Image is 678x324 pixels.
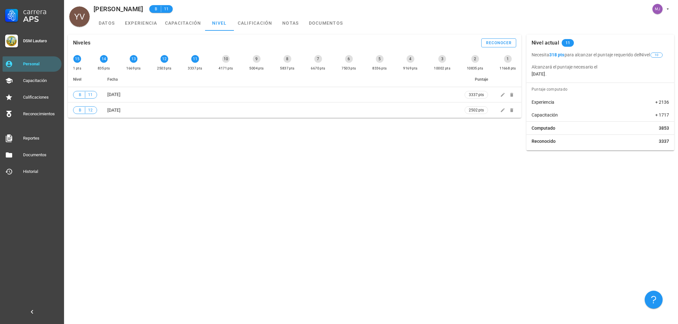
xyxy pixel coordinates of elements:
[655,53,658,57] span: 10
[342,65,356,72] div: 7503 pts
[23,8,59,15] div: Carrera
[88,92,93,98] span: 11
[655,112,669,118] span: + 1717
[276,15,305,31] a: notas
[481,38,516,47] button: reconocer
[188,65,202,72] div: 3337 pts
[234,15,276,31] a: calificación
[532,51,669,58] p: Necesita para alcanzar el puntaje requerido del
[23,78,59,83] div: Capacitación
[77,107,82,113] span: B
[23,152,59,158] div: Documentos
[566,39,570,47] span: 11
[280,65,294,72] div: 5837 pts
[102,72,459,87] th: Fecha
[471,55,479,63] div: 2
[107,77,118,82] span: Fecha
[438,55,446,63] div: 3
[69,6,90,27] div: avatar
[469,107,484,113] span: 2502 pts
[403,65,418,72] div: 9169 pts
[73,35,90,51] div: Niveles
[407,55,414,63] div: 4
[314,55,322,63] div: 7
[23,15,59,23] div: APS
[73,55,81,63] div: 15
[74,6,85,27] span: YV
[311,65,325,72] div: 6670 pts
[23,61,59,67] div: Personal
[532,99,554,105] span: Experiencia
[3,56,62,72] a: Personal
[3,164,62,179] a: Historial
[475,77,488,82] span: Puntaje
[107,108,120,113] span: [DATE]
[68,72,102,87] th: Nivel
[205,15,234,31] a: nivel
[532,71,545,77] b: [DATE]
[161,55,168,63] div: 12
[434,65,451,72] div: 10002 pts
[640,52,663,57] span: Nivel
[98,65,110,72] div: 835 pts
[504,55,512,63] div: 1
[3,131,62,146] a: Reportes
[126,65,141,72] div: 1669 pts
[659,138,669,144] span: 3337
[77,92,82,98] span: B
[532,63,669,77] p: Alcanzará el puntaje necesario el .
[73,77,81,82] span: Nivel
[92,15,121,31] a: datos
[486,41,512,45] div: reconocer
[500,65,516,72] div: 11668 pts
[73,65,81,72] div: 1 pts
[253,55,260,63] div: 9
[3,90,62,105] a: Calificaciones
[3,73,62,88] a: Capacitación
[284,55,291,63] div: 8
[164,6,169,12] span: 11
[23,95,59,100] div: Calificaciones
[88,107,93,113] span: 12
[121,15,161,31] a: experiencia
[249,65,264,72] div: 5004 pts
[532,125,555,131] span: Computado
[467,65,484,72] div: 10835 pts
[659,125,669,131] span: 3853
[655,99,669,105] span: + 2136
[549,52,565,57] b: 318 pts
[100,55,108,63] div: 14
[107,92,120,97] span: [DATE]
[219,65,233,72] div: 4171 pts
[23,111,59,117] div: Reconocimientos
[532,35,559,51] div: Nivel actual
[130,55,137,63] div: 13
[345,55,353,63] div: 6
[376,55,384,63] div: 5
[3,147,62,163] a: Documentos
[153,6,158,12] span: B
[532,138,556,144] span: Reconocido
[23,38,59,44] div: DSM Lautaro
[222,55,230,63] div: 10
[3,106,62,122] a: Reconocimientos
[529,83,674,96] div: Puntaje computado
[161,15,205,31] a: capacitación
[191,55,199,63] div: 11
[459,72,493,87] th: Puntaje
[469,92,484,98] span: 3337 pts
[157,65,171,72] div: 2503 pts
[94,5,143,12] div: [PERSON_NAME]
[23,169,59,174] div: Historial
[652,4,663,14] div: avatar
[305,15,347,31] a: documentos
[532,112,558,118] span: Capacitación
[372,65,387,72] div: 8336 pts
[23,136,59,141] div: Reportes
